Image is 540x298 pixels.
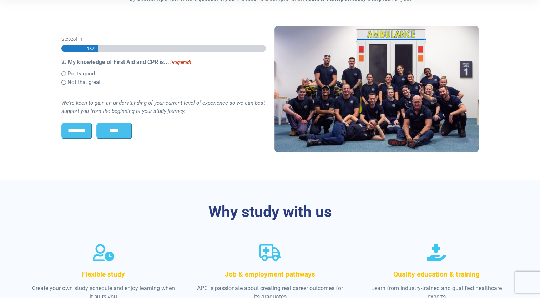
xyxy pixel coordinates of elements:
[61,203,479,221] h3: Why study with us
[77,36,82,42] span: 11
[225,270,315,278] span: Job & employment pathways
[82,270,125,278] span: Flexible study
[86,45,95,52] span: 18%
[67,78,101,86] label: Not that great
[67,70,95,78] label: Pretty good
[71,36,73,42] span: 2
[393,270,480,278] span: Quality education & training
[61,100,265,114] i: We're keen to gain an understanding of your current level of experience so we can best support yo...
[61,36,266,43] p: Step of
[61,58,266,66] legend: 2. My knowledge of First Aid and CPR is...
[170,59,191,66] span: (Required)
